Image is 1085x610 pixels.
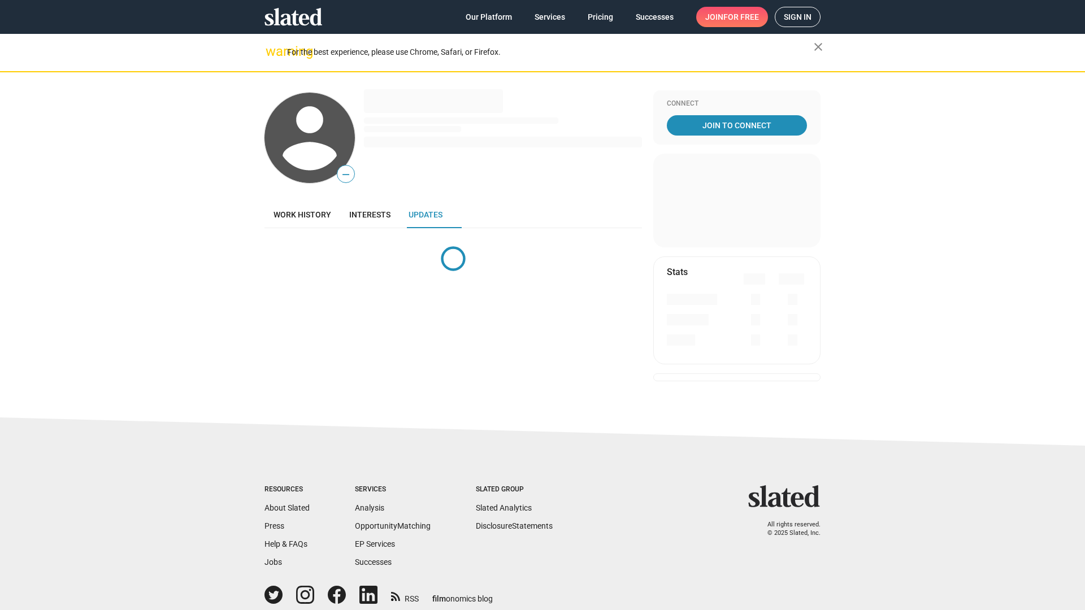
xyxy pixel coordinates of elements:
a: Work history [264,201,340,228]
mat-icon: close [811,40,825,54]
div: Resources [264,485,310,494]
a: Pricing [579,7,622,27]
span: Join [705,7,759,27]
a: Successes [355,557,392,567]
span: Join To Connect [669,115,805,136]
a: Slated Analytics [476,503,532,512]
a: DisclosureStatements [476,521,553,530]
a: Updates [400,201,452,228]
div: For the best experience, please use Chrome, Safari, or Firefox. [287,45,814,60]
a: Joinfor free [696,7,768,27]
span: Pricing [588,7,613,27]
a: EP Services [355,539,395,548]
a: Interests [340,201,400,228]
a: Successes [627,7,683,27]
a: filmonomics blog [432,585,493,604]
span: for free [723,7,759,27]
span: Successes [636,7,674,27]
div: Slated Group [476,485,553,494]
span: film [432,594,446,603]
a: Analysis [355,503,384,512]
span: Sign in [784,7,811,27]
a: Services [526,7,574,27]
mat-icon: warning [266,45,279,58]
a: Jobs [264,557,282,567]
span: Updates [409,210,442,219]
span: Services [535,7,565,27]
p: All rights reserved. © 2025 Slated, Inc. [756,521,821,537]
a: About Slated [264,503,310,512]
mat-card-title: Stats [667,266,688,278]
span: Interests [349,210,390,219]
a: RSS [391,587,419,604]
span: Work history [274,210,331,219]
a: OpportunityMatching [355,521,431,530]
a: Join To Connect [667,115,807,136]
a: Our Platform [457,7,521,27]
a: Sign in [775,7,821,27]
span: — [337,167,354,182]
div: Connect [667,99,807,108]
span: Our Platform [466,7,512,27]
a: Help & FAQs [264,539,307,548]
div: Services [355,485,431,494]
a: Press [264,521,284,530]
